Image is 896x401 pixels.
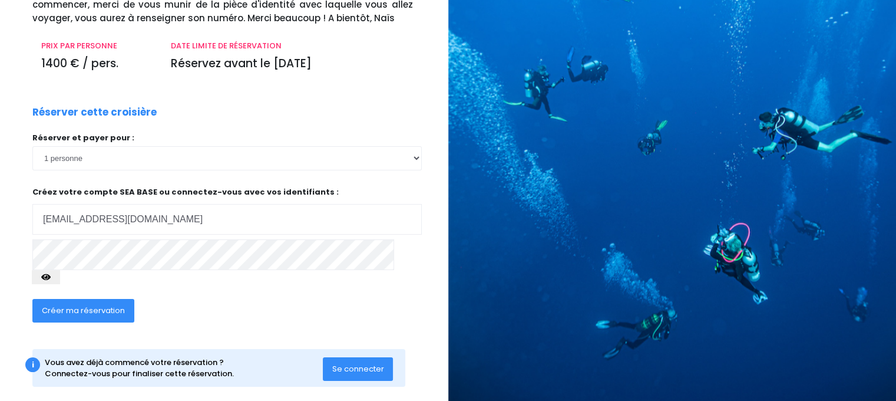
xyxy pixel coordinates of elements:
button: Se connecter [323,357,394,381]
p: DATE LIMITE DE RÉSERVATION [171,40,412,52]
input: Adresse email [32,204,422,235]
span: Se connecter [332,363,384,374]
span: Créer ma réservation [42,305,125,316]
p: 1400 € / pers. [41,55,153,73]
p: Réserver et payer pour : [32,132,422,144]
a: Se connecter [323,363,394,373]
button: Créer ma réservation [32,299,134,323]
p: Réserver cette croisière [32,105,157,120]
div: i [25,357,40,372]
p: Réservez avant le [DATE] [171,55,412,73]
div: Vous avez déjà commencé votre réservation ? Connectez-vous pour finaliser cette réservation. [45,357,323,380]
p: Créez votre compte SEA BASE ou connectez-vous avec vos identifiants : [32,186,422,235]
p: PRIX PAR PERSONNE [41,40,153,52]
